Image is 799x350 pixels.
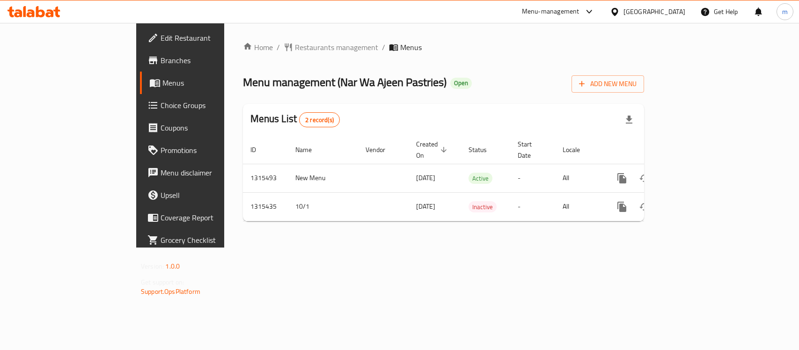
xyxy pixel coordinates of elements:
[522,6,579,17] div: Menu-management
[518,139,544,161] span: Start Date
[140,27,270,49] a: Edit Restaurant
[299,112,340,127] div: Total records count
[140,229,270,251] a: Grocery Checklist
[250,144,268,155] span: ID
[161,190,262,201] span: Upsell
[161,100,262,111] span: Choice Groups
[563,144,592,155] span: Locale
[416,139,450,161] span: Created On
[162,77,262,88] span: Menus
[611,167,633,190] button: more
[140,117,270,139] a: Coupons
[243,72,447,93] span: Menu management ( Nar Wa Ajeen Pastries )
[284,42,378,53] a: Restaurants management
[555,192,603,221] td: All
[416,200,435,212] span: [DATE]
[250,112,340,127] h2: Menus List
[555,164,603,192] td: All
[300,116,339,124] span: 2 record(s)
[161,167,262,178] span: Menu disclaimer
[140,206,270,229] a: Coverage Report
[469,144,499,155] span: Status
[572,75,644,93] button: Add New Menu
[165,260,180,272] span: 1.0.0
[140,139,270,161] a: Promotions
[510,192,555,221] td: -
[288,192,358,221] td: 10/1
[579,78,637,90] span: Add New Menu
[633,167,656,190] button: Change Status
[288,164,358,192] td: New Menu
[161,55,262,66] span: Branches
[161,122,262,133] span: Coupons
[510,164,555,192] td: -
[140,72,270,94] a: Menus
[140,184,270,206] a: Upsell
[611,196,633,218] button: more
[243,42,644,53] nav: breadcrumb
[618,109,640,131] div: Export file
[469,173,492,184] span: Active
[400,42,422,53] span: Menus
[140,49,270,72] a: Branches
[161,212,262,223] span: Coverage Report
[140,161,270,184] a: Menu disclaimer
[140,94,270,117] a: Choice Groups
[366,144,397,155] span: Vendor
[382,42,385,53] li: /
[243,136,708,221] table: enhanced table
[295,144,324,155] span: Name
[623,7,685,17] div: [GEOGRAPHIC_DATA]
[782,7,788,17] span: m
[295,42,378,53] span: Restaurants management
[469,201,497,212] div: Inactive
[161,32,262,44] span: Edit Restaurant
[141,276,184,288] span: Get support on:
[603,136,708,164] th: Actions
[141,285,200,298] a: Support.OpsPlatform
[161,145,262,156] span: Promotions
[633,196,656,218] button: Change Status
[450,78,472,89] div: Open
[450,79,472,87] span: Open
[277,42,280,53] li: /
[161,234,262,246] span: Grocery Checklist
[141,260,164,272] span: Version:
[469,202,497,212] span: Inactive
[416,172,435,184] span: [DATE]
